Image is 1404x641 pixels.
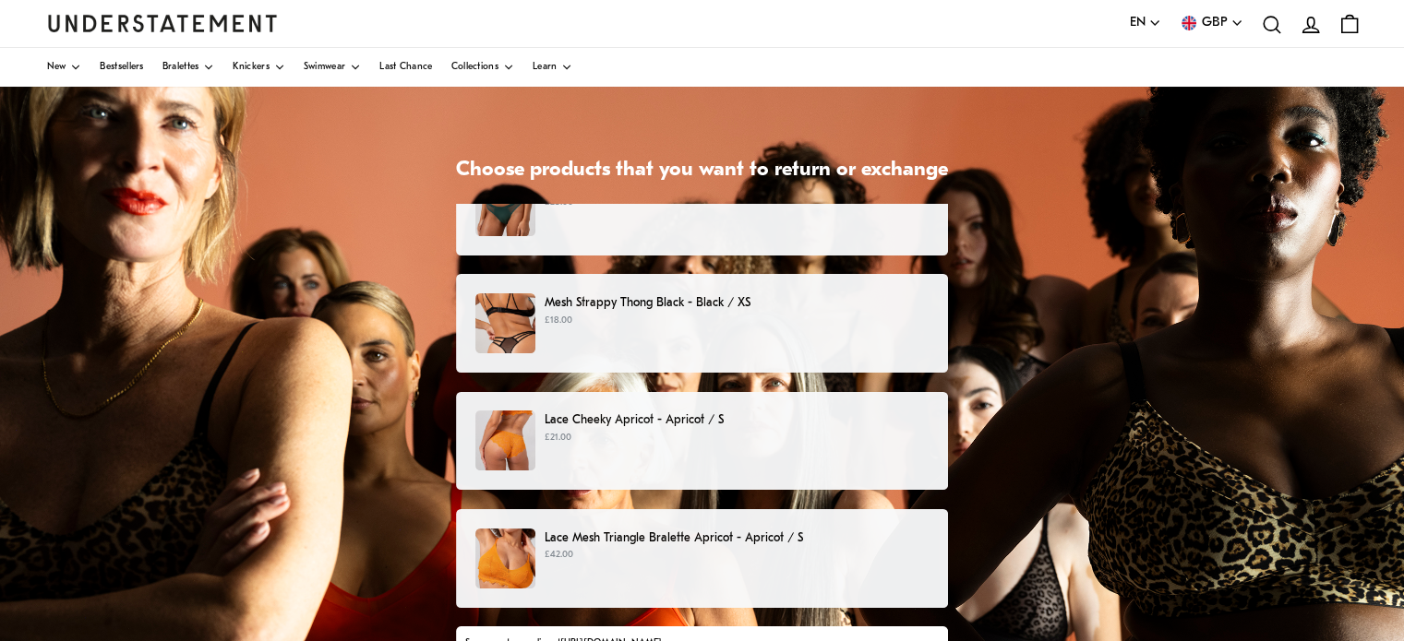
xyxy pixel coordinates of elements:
span: Bralettes [162,63,199,72]
span: Swimwear [304,63,345,72]
a: Collections [451,48,514,87]
button: GBP [1180,13,1243,33]
p: £28.00 [545,196,929,210]
span: Last Chance [379,63,432,72]
p: Lace Mesh Triangle Bralette Apricot - Apricot / S [545,528,929,548]
a: Understatement Homepage [47,15,278,31]
img: micro-period-bikini-briefs-pine-54.jpg [475,176,535,236]
img: 83_c9b03a97-2e90-4e6c-bb2a-6966f7576ae6.jpg [475,293,535,353]
span: Knickers [233,63,269,72]
a: Knickers [233,48,284,87]
span: Bestsellers [100,63,143,72]
a: Bestsellers [100,48,143,87]
a: Swimwear [304,48,361,87]
button: EN [1130,13,1161,33]
img: ACLA-HPH-001-1.jpg [475,410,535,470]
span: Collections [451,63,498,72]
span: GBP [1202,13,1228,33]
h1: Choose products that you want to return or exchange [456,158,948,184]
p: £21.00 [545,431,929,445]
img: ACLA-BRA-015-1.jpg [475,528,535,588]
p: £18.00 [545,314,929,328]
p: Lace Cheeky Apricot - Apricot / S [545,410,929,430]
a: New [47,48,82,87]
p: £42.00 [545,548,929,563]
a: Bralettes [162,48,215,87]
p: Mesh Strappy Thong Black - Black / XS [545,293,929,313]
span: EN [1130,13,1146,33]
span: Learn [533,63,558,72]
a: Learn [533,48,573,87]
span: New [47,63,66,72]
a: Last Chance [379,48,432,87]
